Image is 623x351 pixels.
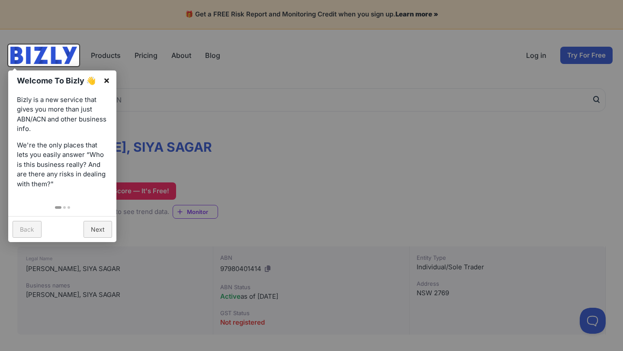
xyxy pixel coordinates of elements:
[17,140,108,189] p: We're the only places that lets you easily answer “Who is this business really? And are there any...
[17,95,108,134] p: Bizly is a new service that gives you more than just ABN/ACN and other business info.
[17,75,99,86] h1: Welcome To Bizly 👋
[97,70,116,90] a: ×
[83,221,112,238] a: Next
[13,221,42,238] a: Back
